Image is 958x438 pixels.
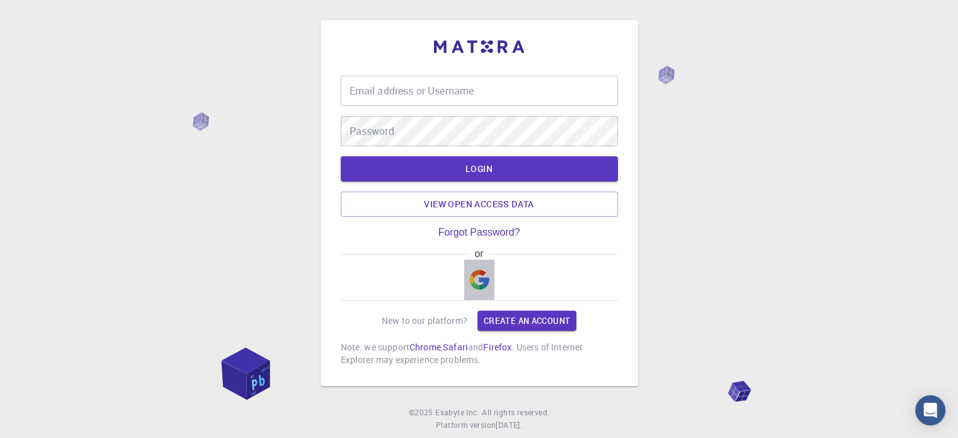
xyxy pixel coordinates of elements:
[435,406,479,419] a: Exabyte Inc.
[443,341,468,353] a: Safari
[341,192,618,217] a: View open access data
[382,314,467,327] p: New to our platform?
[496,419,522,432] a: [DATE].
[341,156,618,182] button: LOGIN
[469,248,489,260] span: or
[409,406,435,419] span: © 2025
[915,395,945,425] div: Open Intercom Messenger
[469,270,489,290] img: Google
[409,341,441,353] a: Chrome
[435,407,479,417] span: Exabyte Inc.
[436,419,496,432] span: Platform version
[496,420,522,430] span: [DATE] .
[483,341,511,353] a: Firefox
[477,311,576,331] a: Create an account
[482,406,549,419] span: All rights reserved.
[438,227,520,238] a: Forgot Password?
[341,341,618,366] p: Note: we support , and . Users of Internet Explorer may experience problems.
